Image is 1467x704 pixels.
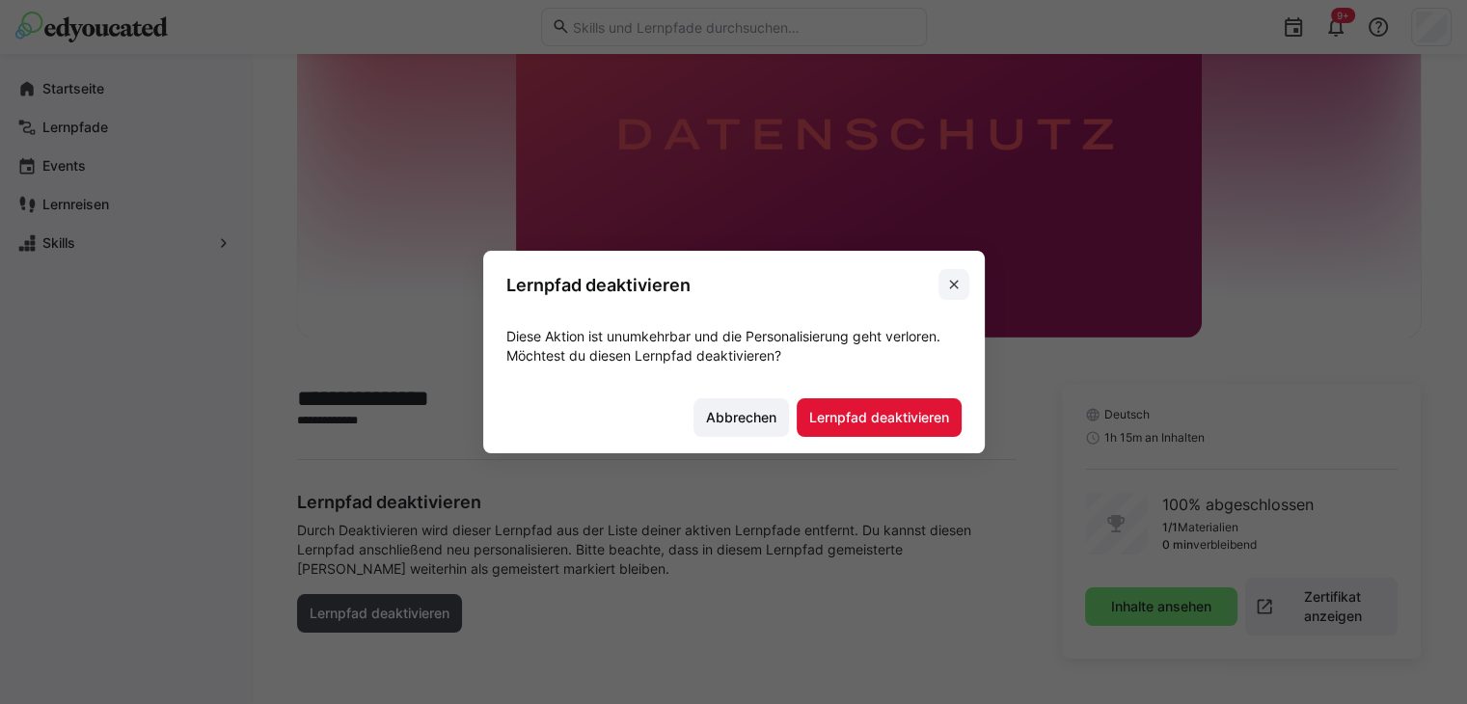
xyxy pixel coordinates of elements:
span: Abbrechen [703,408,779,427]
span: Lernpfad deaktivieren [806,408,952,427]
span: Diese Aktion ist unumkehrbar und die Personalisierung geht verloren. Möchtest du diesen Lernpfad ... [506,328,940,364]
h3: Lernpfad deaktivieren [506,274,691,296]
button: Lernpfad deaktivieren [797,398,962,437]
button: Abbrechen [693,398,789,437]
